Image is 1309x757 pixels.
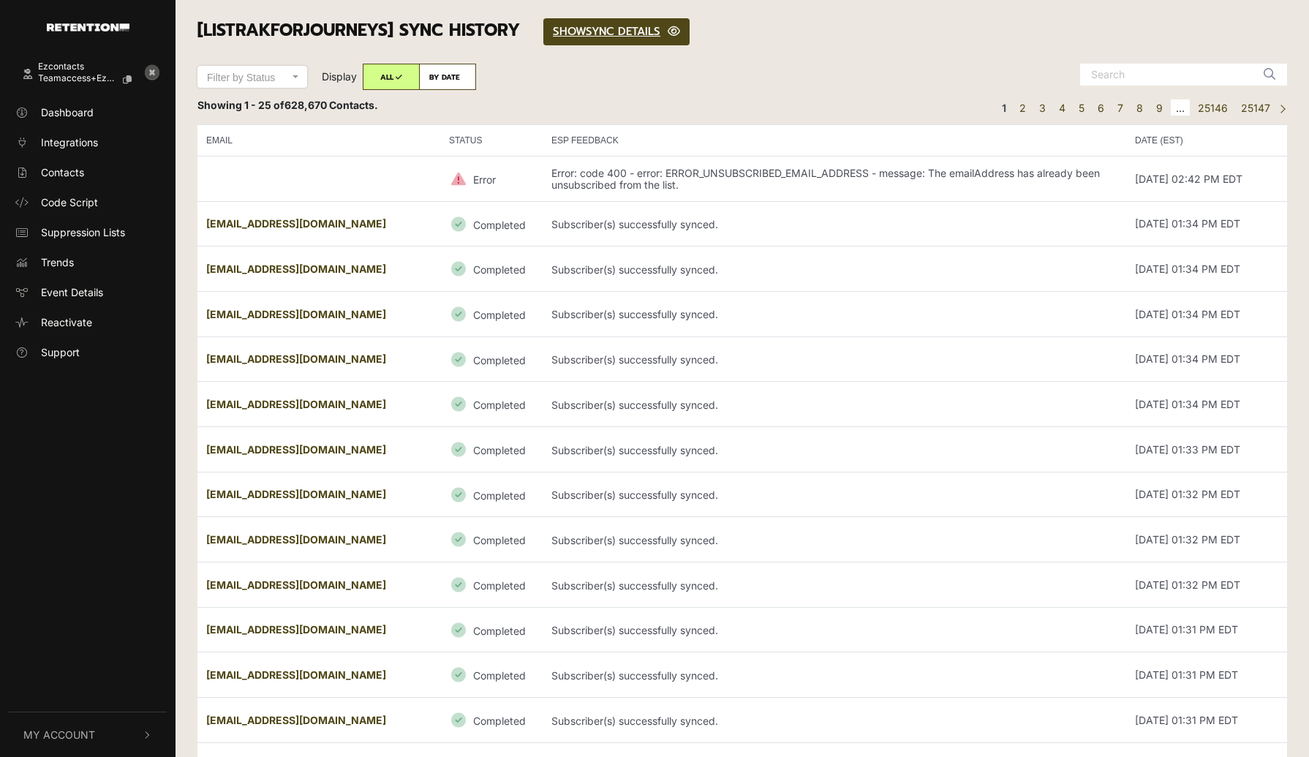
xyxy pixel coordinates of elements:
[1193,99,1233,116] a: Page 25146
[473,263,526,276] small: Completed
[206,308,386,320] strong: [EMAIL_ADDRESS][DOMAIN_NAME]
[9,340,167,364] a: Support
[1131,99,1148,116] a: Page 8
[551,309,718,321] p: Subscriber(s) successfully synced.
[473,353,526,366] small: Completed
[9,160,167,184] a: Contacts
[41,165,84,180] span: Contacts
[994,97,1287,118] div: Pagination
[9,130,167,154] a: Integrations
[41,135,98,150] span: Integrations
[1151,99,1168,116] a: Page 9
[1126,562,1287,607] td: [DATE] 01:32 PM EDT
[1126,382,1287,427] td: [DATE] 01:34 PM EDT
[1126,517,1287,562] td: [DATE] 01:32 PM EDT
[41,225,125,240] span: Suppression Lists
[9,220,167,244] a: Suppression Lists
[9,55,137,94] a: Ezcontacts teamaccess+ezcont...
[9,712,167,757] button: My Account
[206,443,386,456] strong: [EMAIL_ADDRESS][DOMAIN_NAME]
[1126,652,1287,698] td: [DATE] 01:31 PM EDT
[1126,607,1287,652] td: [DATE] 01:31 PM EDT
[38,61,143,72] div: Ezcontacts
[206,398,386,410] strong: [EMAIL_ADDRESS][DOMAIN_NAME]
[206,623,386,636] strong: [EMAIL_ADDRESS][DOMAIN_NAME]
[41,315,92,330] span: Reactivate
[551,625,718,637] p: Subscriber(s) successfully synced.
[473,173,496,186] small: Error
[551,715,718,728] p: Subscriber(s) successfully synced.
[473,444,526,456] small: Completed
[206,669,386,681] strong: [EMAIL_ADDRESS][DOMAIN_NAME]
[440,124,543,156] th: STATUS
[206,579,386,591] strong: [EMAIL_ADDRESS][DOMAIN_NAME]
[473,534,526,546] small: Completed
[419,64,476,90] label: BY DATE
[473,489,526,501] small: Completed
[551,264,718,276] p: Subscriber(s) successfully synced.
[473,579,526,592] small: Completed
[41,195,98,210] span: Code Script
[473,715,526,727] small: Completed
[1014,99,1031,116] a: Page 2
[1236,99,1275,116] a: Page 25147
[1126,697,1287,742] td: [DATE] 01:31 PM EDT
[1093,99,1109,116] a: Page 6
[1126,124,1287,156] th: DATE (EST)
[197,124,440,156] th: EMAIL
[206,263,386,275] strong: [EMAIL_ADDRESS][DOMAIN_NAME]
[23,727,95,742] span: My Account
[473,218,526,230] small: Completed
[206,353,386,365] strong: [EMAIL_ADDRESS][DOMAIN_NAME]
[551,445,718,457] p: Subscriber(s) successfully synced.
[997,99,1011,116] em: Page 1
[551,580,718,592] p: Subscriber(s) successfully synced.
[543,18,690,45] a: SHOWSYNC DETAILS
[197,99,378,111] strong: Showing 1 - 25 of
[1126,246,1287,292] td: [DATE] 01:34 PM EDT
[9,100,167,124] a: Dashboard
[473,399,526,411] small: Completed
[1112,99,1128,116] a: Page 7
[473,309,526,321] small: Completed
[47,23,129,31] img: Retention.com
[551,354,718,366] p: Subscriber(s) successfully synced.
[1126,201,1287,246] td: [DATE] 01:34 PM EDT
[1171,99,1190,116] span: …
[553,23,586,39] span: SHOW
[551,399,718,412] p: Subscriber(s) successfully synced.
[1126,156,1287,201] td: [DATE] 02:42 PM EDT
[1080,64,1256,86] input: Search
[197,18,520,43] span: [ListrakForJourneys] SYNC HISTORY
[9,310,167,334] a: Reactivate
[9,280,167,304] a: Event Details
[206,217,386,230] strong: [EMAIL_ADDRESS][DOMAIN_NAME]
[206,714,386,726] strong: [EMAIL_ADDRESS][DOMAIN_NAME]
[206,488,386,500] strong: [EMAIL_ADDRESS][DOMAIN_NAME]
[41,105,94,120] span: Dashboard
[543,124,1126,156] th: ESP FEEDBACK
[1126,426,1287,472] td: [DATE] 01:33 PM EDT
[551,535,718,547] p: Subscriber(s) successfully synced.
[284,99,378,111] span: 628,670 Contacts.
[38,73,118,83] span: teamaccess+ezcont...
[41,255,74,270] span: Trends
[473,669,526,682] small: Completed
[1126,472,1287,517] td: [DATE] 01:32 PM EDT
[473,624,526,636] small: Completed
[551,670,718,682] p: Subscriber(s) successfully synced.
[207,72,275,83] span: Filter by Status
[363,64,420,90] label: ALL
[551,219,718,231] p: Subscriber(s) successfully synced.
[41,344,80,360] span: Support
[1126,336,1287,382] td: [DATE] 01:34 PM EDT
[1074,99,1090,116] a: Page 5
[9,190,167,214] a: Code Script
[1126,291,1287,336] td: [DATE] 01:34 PM EDT
[41,285,103,300] span: Event Details
[1034,99,1051,116] a: Page 3
[551,167,1117,192] p: Error: code 400 - error: ERROR_UNSUBSCRIBED_EMAIL_ADDRESS - message: The emailAddress has already...
[551,489,718,502] p: Subscriber(s) successfully synced.
[1054,99,1071,116] a: Page 4
[322,70,357,83] span: Display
